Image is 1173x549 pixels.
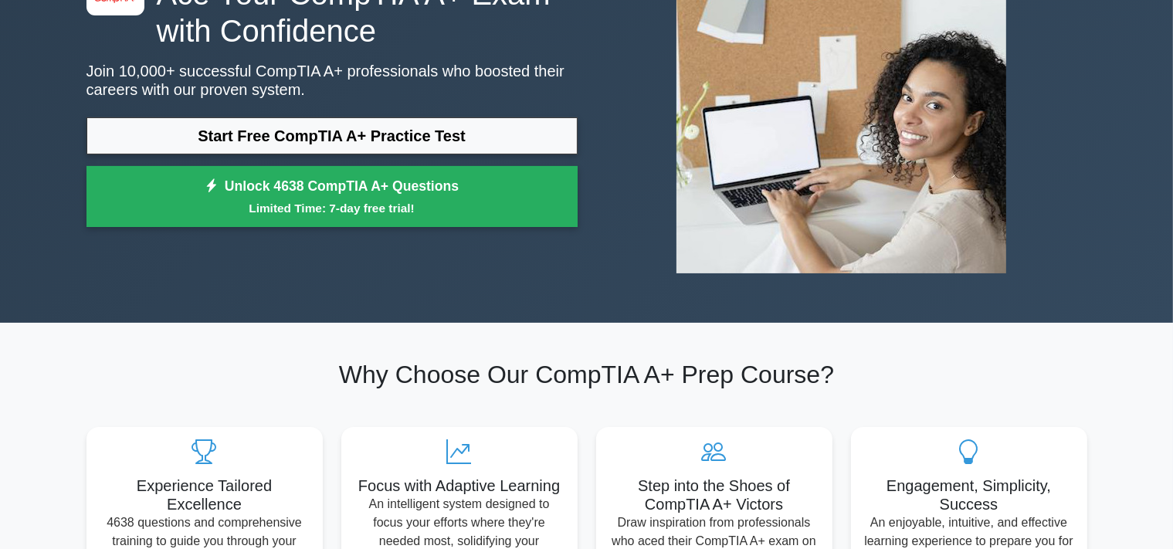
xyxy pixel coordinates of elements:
small: Limited Time: 7-day free trial! [106,199,558,217]
h5: Step into the Shoes of CompTIA A+ Victors [609,476,820,513]
a: Unlock 4638 CompTIA A+ QuestionsLimited Time: 7-day free trial! [86,166,578,228]
p: Join 10,000+ successful CompTIA A+ professionals who boosted their careers with our proven system. [86,62,578,99]
h5: Experience Tailored Excellence [99,476,310,513]
h5: Focus with Adaptive Learning [354,476,565,495]
a: Start Free CompTIA A+ Practice Test [86,117,578,154]
h2: Why Choose Our CompTIA A+ Prep Course? [86,360,1087,389]
h5: Engagement, Simplicity, Success [863,476,1075,513]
